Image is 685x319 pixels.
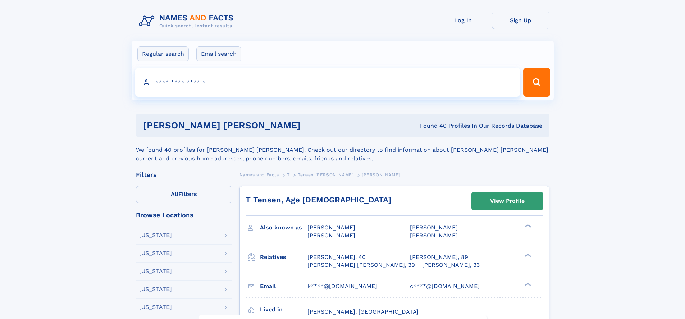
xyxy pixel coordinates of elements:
[422,261,480,269] a: [PERSON_NAME], 33
[434,12,492,29] a: Log In
[523,253,531,258] div: ❯
[137,46,189,61] label: Regular search
[307,224,355,231] span: [PERSON_NAME]
[260,304,307,316] h3: Lived in
[362,172,400,177] span: [PERSON_NAME]
[523,68,550,97] button: Search Button
[136,137,549,163] div: We found 40 profiles for [PERSON_NAME] [PERSON_NAME]. Check out our directory to find information...
[139,268,172,274] div: [US_STATE]
[135,68,520,97] input: search input
[410,253,468,261] a: [PERSON_NAME], 89
[139,286,172,292] div: [US_STATE]
[136,186,232,203] label: Filters
[523,224,531,228] div: ❯
[196,46,241,61] label: Email search
[139,232,172,238] div: [US_STATE]
[239,170,279,179] a: Names and Facts
[136,12,239,31] img: Logo Names and Facts
[307,308,419,315] span: [PERSON_NAME], [GEOGRAPHIC_DATA]
[360,122,542,130] div: Found 40 Profiles In Our Records Database
[260,222,307,234] h3: Also known as
[410,232,458,239] span: [PERSON_NAME]
[307,253,366,261] a: [PERSON_NAME], 40
[260,251,307,263] h3: Relatives
[136,212,232,218] div: Browse Locations
[136,172,232,178] div: Filters
[246,195,391,204] a: T Tensen, Age [DEMOGRAPHIC_DATA]
[171,191,178,197] span: All
[139,304,172,310] div: [US_STATE]
[410,224,458,231] span: [PERSON_NAME]
[298,170,353,179] a: Tensen [PERSON_NAME]
[143,121,360,130] h1: [PERSON_NAME] [PERSON_NAME]
[260,280,307,292] h3: Email
[287,170,290,179] a: T
[298,172,353,177] span: Tensen [PERSON_NAME]
[523,282,531,287] div: ❯
[472,192,543,210] a: View Profile
[139,250,172,256] div: [US_STATE]
[287,172,290,177] span: T
[492,12,549,29] a: Sign Up
[307,232,355,239] span: [PERSON_NAME]
[490,193,525,209] div: View Profile
[307,261,415,269] a: [PERSON_NAME] [PERSON_NAME], 39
